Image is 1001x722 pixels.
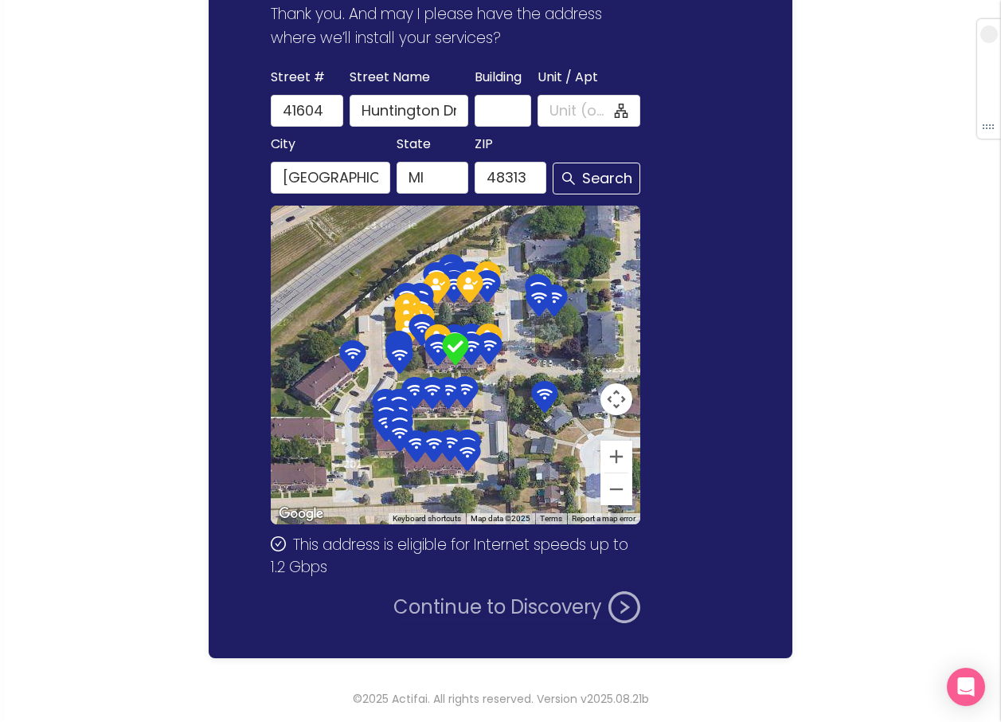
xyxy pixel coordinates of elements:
[475,162,546,194] input: 48313
[397,162,468,194] input: MI
[271,534,628,578] span: This address is eligible for Internet speeds up to 1.2 Gbps
[538,66,598,88] span: Unit / Apt
[271,66,325,88] span: Street #
[475,133,493,155] span: ZIP
[600,383,632,415] button: Map camera controls
[275,504,327,524] img: Google
[271,162,389,194] input: Sterling Heights
[271,536,286,551] span: check-circle
[393,513,461,524] button: Keyboard shortcuts
[393,591,640,623] button: Continue to Discovery
[549,100,612,122] input: Unit (optional)
[271,2,647,50] p: Thank you. And may I please have the address where we’ll install your services?
[275,504,327,524] a: Open this area in Google Maps (opens a new window)
[397,133,431,155] span: State
[600,441,632,473] button: Zoom in
[572,514,635,523] a: Report a map error
[350,95,468,127] input: Huntington Dr
[540,514,562,523] a: Terms (opens in new tab)
[475,66,522,88] span: Building
[614,104,628,118] span: apartment
[471,514,530,523] span: Map data ©2025
[600,473,632,505] button: Zoom out
[947,668,985,706] div: Open Intercom Messenger
[350,66,430,88] span: Street Name
[553,163,640,194] button: Search
[271,95,342,127] input: 41604
[271,133,295,155] span: City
